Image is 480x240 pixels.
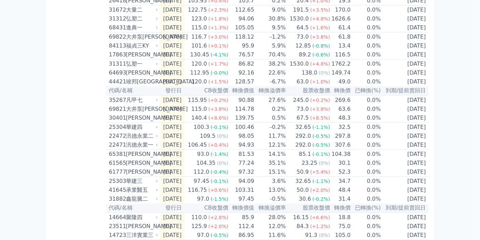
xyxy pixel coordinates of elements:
div: 華建四 [126,123,157,131]
div: 89.2 [298,51,313,59]
div: 50.9 [295,168,310,176]
div: 112.0 [192,168,211,176]
div: [PERSON_NAME] [126,168,157,176]
span: (-1.1%) [312,178,330,184]
div: 23.25 [300,159,319,167]
div: 華建三 [126,177,157,185]
div: 110.0 [190,213,208,222]
td: 149.74 [330,68,351,77]
span: (-0.5%) [312,133,330,139]
td: 92.16 [229,68,255,77]
td: 5.9% [255,41,286,50]
td: [DATE] [381,159,429,168]
span: (+1.3%) [208,25,228,30]
span: (-0.1%) [210,178,228,184]
td: 94.06 [229,14,255,23]
div: 140.4 [190,114,208,122]
div: 64693 [109,69,124,77]
td: 114.78 [229,105,255,114]
td: 28.0% [255,213,286,222]
td: 52.3 [330,168,351,177]
td: [DATE] [381,23,429,32]
td: 27.6% [255,95,286,105]
div: 福貞三KY [126,42,157,50]
th: 到期/提前賣回日 [381,86,429,95]
td: [DATE] [160,14,184,23]
td: [DATE] [160,5,184,15]
div: 93.0 [196,150,211,158]
th: 代碼/名稱 [106,203,160,213]
span: (+0.1%) [208,43,228,49]
td: 98.05 [229,132,255,141]
td: 0.0% [351,159,381,168]
span: (-0.1%) [312,151,330,157]
td: [DATE] [381,141,429,150]
span: (-1.1%) [312,124,330,130]
td: [DATE] [160,141,184,150]
div: 67.5 [295,114,310,122]
td: 0.0% [351,68,381,77]
div: 106.45 [187,141,208,149]
span: (+0.6%) [208,187,228,193]
td: -0.5% [255,195,286,203]
td: -0.2% [255,123,286,132]
div: 84113 [109,42,124,50]
div: 大井泵[PERSON_NAME] [126,33,157,41]
td: [DATE] [381,59,429,69]
td: 307.6 [330,141,351,150]
td: 18.8 [330,213,351,222]
td: 0.0% [351,77,381,86]
td: 1762.2 [330,59,351,69]
span: (0%) [319,160,330,166]
td: 85.9 [229,213,255,222]
td: -1.2% [255,32,286,42]
div: 68431 [109,24,124,32]
td: 116.5 [330,50,351,59]
div: 凡甲七 [126,96,157,104]
div: 31882 [109,195,124,203]
td: 104.38 [330,150,351,159]
div: 35267 [109,96,124,104]
span: (+3.8%) [208,106,228,112]
td: [DATE] [381,32,429,42]
th: 到期/提前賣回日 [381,203,429,213]
td: [DATE] [160,159,184,168]
div: 22472 [109,132,124,140]
span: (+2.0%) [310,187,330,193]
td: [DATE] [160,68,184,77]
td: [DATE] [381,50,429,59]
td: [DATE] [160,177,184,186]
td: 0.0% [351,123,381,132]
td: 32.5 [330,123,351,132]
div: 191.5 [292,6,310,14]
div: 69821 [109,105,124,113]
td: 0.0% [351,41,381,50]
div: 17863 [109,51,124,59]
td: [DATE] [160,77,184,86]
div: 85.1 [298,150,313,158]
span: (+4.8%) [310,61,330,67]
div: 41645 [109,186,124,194]
td: 103.31 [229,186,255,195]
td: 14.1% [255,150,286,159]
td: [DATE] [381,132,429,141]
td: 48.3 [330,114,351,123]
div: 鑫龍騰二 [126,195,157,203]
div: 101.6 [190,42,208,50]
td: 9.0% [255,5,286,15]
div: 30401 [109,114,124,122]
td: 63.6 [330,105,351,114]
span: (+0.4%) [208,142,228,148]
td: 94.93 [229,141,255,150]
div: 竣邦[GEOGRAPHIC_DATA] [126,78,157,86]
span: (+1.0%) [310,79,330,84]
td: 70.4% [255,50,286,59]
div: 120.0 [190,60,208,68]
td: 38.2% [255,59,286,69]
td: 139.75 [229,114,255,123]
td: [DATE] [160,95,184,105]
td: 49.0 [330,77,351,86]
td: 90.88 [229,95,255,105]
td: [DATE] [160,23,184,32]
div: 115.0 [190,105,208,113]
